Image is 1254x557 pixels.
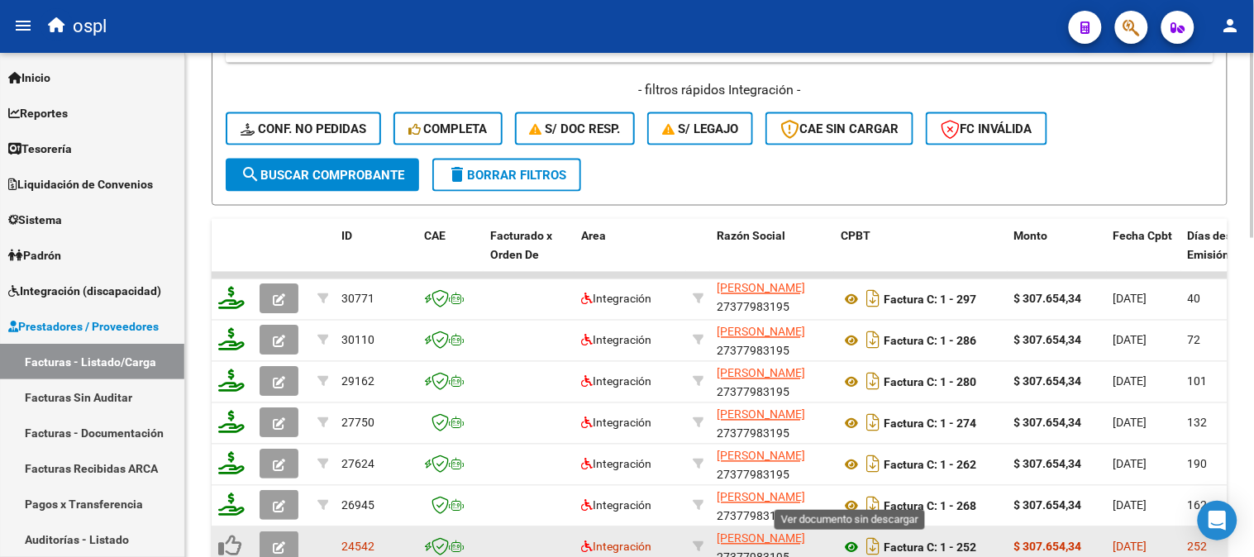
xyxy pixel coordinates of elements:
span: S/ Doc Resp. [530,121,621,136]
strong: $ 307.654,34 [1014,375,1082,388]
div: Open Intercom Messenger [1198,501,1237,540]
span: 132 [1188,417,1208,430]
span: Monto [1014,230,1048,243]
strong: $ 307.654,34 [1014,499,1082,512]
span: S/ legajo [662,121,738,136]
datatable-header-cell: ID [335,219,417,292]
h4: - filtros rápidos Integración - [226,81,1213,99]
strong: $ 307.654,34 [1014,334,1082,347]
div: 27377983195 [717,364,827,399]
mat-icon: person [1221,16,1241,36]
strong: $ 307.654,34 [1014,458,1082,471]
i: Descargar documento [862,369,884,395]
button: Conf. no pedidas [226,112,381,145]
span: FC Inválida [941,121,1032,136]
strong: Factura C: 1 - 297 [884,293,976,307]
span: 26945 [341,499,374,512]
span: ID [341,230,352,243]
datatable-header-cell: Razón Social [710,219,834,292]
span: CAE SIN CARGAR [780,121,899,136]
span: [DATE] [1113,334,1147,347]
div: 27377983195 [717,406,827,440]
div: 27377983195 [717,323,827,358]
button: FC Inválida [926,112,1047,145]
span: Integración [581,458,651,471]
span: Integración [581,540,651,554]
strong: $ 307.654,34 [1014,540,1082,554]
strong: Factura C: 1 - 286 [884,335,976,348]
mat-icon: delete [447,164,467,184]
span: [DATE] [1113,417,1147,430]
span: [DATE] [1113,375,1147,388]
span: [PERSON_NAME] [717,491,805,504]
span: Integración [581,499,651,512]
span: [DATE] [1113,293,1147,306]
span: Facturado x Orden De [490,230,552,262]
mat-icon: menu [13,16,33,36]
span: 24542 [341,540,374,554]
span: [DATE] [1113,540,1147,554]
i: Descargar documento [862,451,884,478]
i: Descargar documento [862,410,884,436]
span: 162 [1188,499,1208,512]
span: [PERSON_NAME] [717,450,805,463]
span: Borrar Filtros [447,168,566,183]
span: Buscar Comprobante [241,168,404,183]
span: Integración [581,293,651,306]
button: Buscar Comprobante [226,159,419,192]
i: Descargar documento [862,286,884,312]
i: Descargar documento [862,493,884,519]
strong: Factura C: 1 - 252 [884,541,976,555]
span: 252 [1188,540,1208,554]
strong: Factura C: 1 - 280 [884,376,976,389]
span: Integración [581,375,651,388]
i: Descargar documento [862,327,884,354]
datatable-header-cell: Area [575,219,686,292]
datatable-header-cell: CAE [417,219,484,292]
span: CPBT [841,230,870,243]
span: 27750 [341,417,374,430]
span: ospl [73,8,107,45]
span: [PERSON_NAME] [717,282,805,295]
span: Conf. no pedidas [241,121,366,136]
span: 40 [1188,293,1201,306]
span: Integración (discapacidad) [8,282,161,300]
span: Padrón [8,246,61,264]
strong: Factura C: 1 - 268 [884,500,976,513]
span: 27624 [341,458,374,471]
span: [PERSON_NAME] [717,532,805,545]
span: 72 [1188,334,1201,347]
span: Fecha Cpbt [1113,230,1173,243]
datatable-header-cell: Fecha Cpbt [1107,219,1181,292]
datatable-header-cell: CPBT [834,219,1008,292]
span: Inicio [8,69,50,87]
button: CAE SIN CARGAR [765,112,913,145]
span: [PERSON_NAME] [717,326,805,339]
div: 27377983195 [717,282,827,317]
span: [DATE] [1113,458,1147,471]
strong: Factura C: 1 - 274 [884,417,976,431]
button: S/ Doc Resp. [515,112,636,145]
span: 101 [1188,375,1208,388]
span: Reportes [8,104,68,122]
button: Completa [393,112,503,145]
span: 30771 [341,293,374,306]
span: Días desde Emisión [1188,230,1246,262]
span: CAE [424,230,446,243]
span: Liquidación de Convenios [8,175,153,193]
span: [PERSON_NAME] [717,408,805,421]
button: S/ legajo [647,112,753,145]
strong: Factura C: 1 - 262 [884,459,976,472]
span: Tesorería [8,140,72,158]
span: Prestadores / Proveedores [8,317,159,336]
span: 30110 [341,334,374,347]
datatable-header-cell: Monto [1008,219,1107,292]
span: 29162 [341,375,374,388]
strong: $ 307.654,34 [1014,293,1082,306]
span: Completa [408,121,488,136]
span: [DATE] [1113,499,1147,512]
span: Sistema [8,211,62,229]
div: 27377983195 [717,488,827,523]
datatable-header-cell: Facturado x Orden De [484,219,575,292]
span: [PERSON_NAME] [717,367,805,380]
